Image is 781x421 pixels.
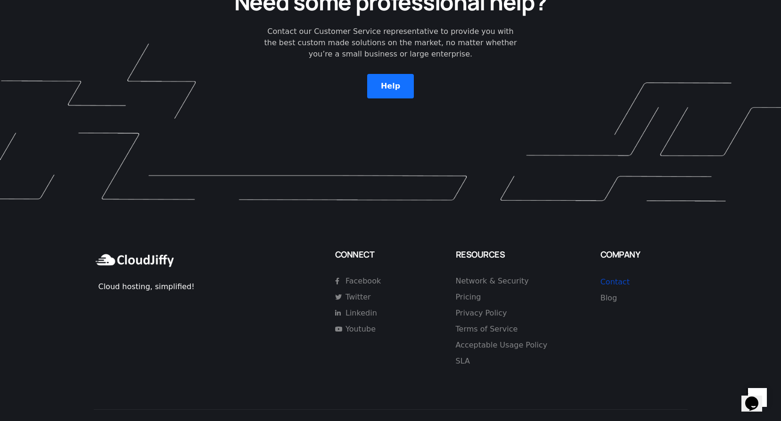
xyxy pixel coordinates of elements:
[456,340,548,351] span: Acceptable Usage Policy
[335,249,446,260] h4: CONNECT
[456,324,584,335] a: Terms of Service
[600,293,617,302] a: Blog
[335,324,418,335] a: Youtube
[456,356,584,367] a: SLA
[456,308,584,319] a: Privacy Policy
[335,275,418,287] a: Facebook
[343,291,371,303] span: Twitter
[343,308,377,319] span: Linkedin
[456,324,518,335] span: Terms of Service
[600,277,630,286] a: Contact
[456,356,470,367] span: SLA
[261,26,520,60] div: Contact our Customer Service representative to provide you with the best custom made solutions on...
[456,291,584,303] a: Pricing
[456,291,481,303] span: Pricing
[456,275,529,287] span: Network & Security
[343,324,376,335] span: Youtube
[741,383,772,412] iframe: chat widget
[335,308,418,319] a: Linkedin
[367,74,414,98] button: Help
[456,308,507,319] span: Privacy Policy
[335,291,418,303] a: Twitter
[600,249,688,260] h4: COMPANY
[456,275,584,287] a: Network & Security
[456,340,584,351] a: Acceptable Usage Policy
[367,81,414,90] a: Help
[99,281,326,292] div: Cloud hosting, simplified!
[456,249,591,260] h4: RESOURCES
[343,275,381,287] span: Facebook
